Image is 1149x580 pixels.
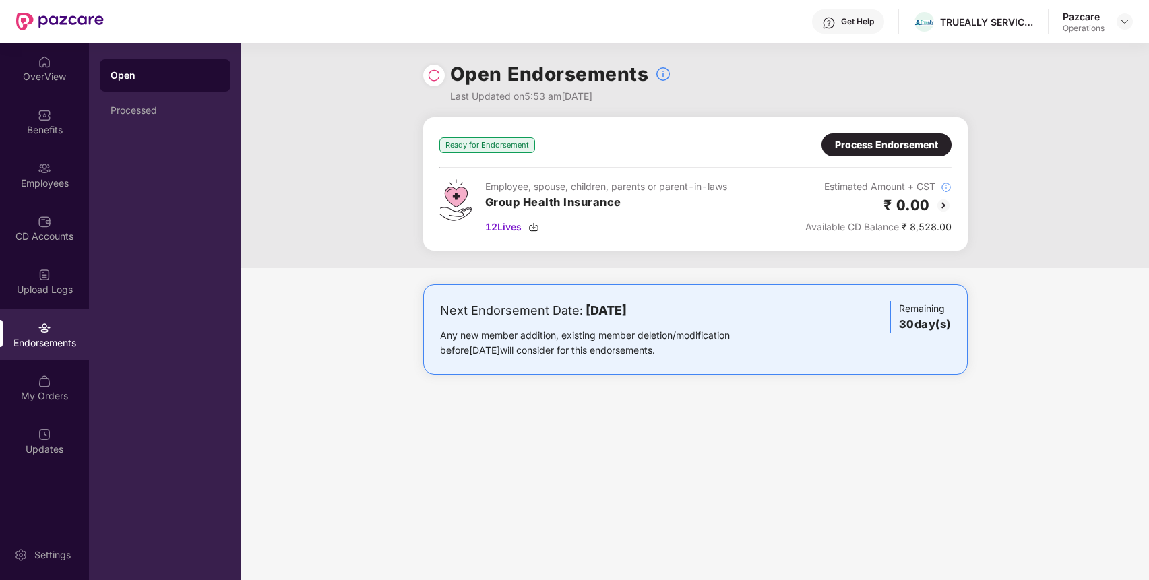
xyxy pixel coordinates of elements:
[822,16,836,30] img: svg+xml;base64,PHN2ZyBpZD0iSGVscC0zMngzMiIgeG1sbnM9Imh0dHA6Ly93d3cudzMub3JnLzIwMDAvc3ZnIiB3aWR0aD...
[38,108,51,122] img: svg+xml;base64,PHN2ZyBpZD0iQmVuZWZpdHMiIHhtbG5zPSJodHRwOi8vd3d3LnczLm9yZy8yMDAwL3N2ZyIgd2lkdGg9Ij...
[835,137,938,152] div: Process Endorsement
[883,194,930,216] h2: ₹ 0.00
[1063,23,1105,34] div: Operations
[16,13,104,30] img: New Pazcare Logo
[427,69,441,82] img: svg+xml;base64,PHN2ZyBpZD0iUmVsb2FkLTMyeDMyIiB4bWxucz0iaHR0cDovL3d3dy53My5vcmcvMjAwMC9zdmciIHdpZH...
[935,197,952,214] img: svg+xml;base64,PHN2ZyBpZD0iQmFjay0yMHgyMCIgeG1sbnM9Imh0dHA6Ly93d3cudzMub3JnLzIwMDAvc3ZnIiB3aWR0aD...
[38,321,51,335] img: svg+xml;base64,PHN2ZyBpZD0iRW5kb3JzZW1lbnRzIiB4bWxucz0iaHR0cDovL3d3dy53My5vcmcvMjAwMC9zdmciIHdpZH...
[841,16,874,27] div: Get Help
[914,20,934,26] img: logo.jpg
[1119,16,1130,27] img: svg+xml;base64,PHN2ZyBpZD0iRHJvcGRvd24tMzJ4MzIiIHhtbG5zPSJodHRwOi8vd3d3LnczLm9yZy8yMDAwL3N2ZyIgd2...
[439,137,535,153] div: Ready for Endorsement
[485,179,727,194] div: Employee, spouse, children, parents or parent-in-laws
[528,222,539,232] img: svg+xml;base64,PHN2ZyBpZD0iRG93bmxvYWQtMzJ4MzIiIHhtbG5zPSJodHRwOi8vd3d3LnczLm9yZy8yMDAwL3N2ZyIgd2...
[1063,10,1105,23] div: Pazcare
[485,194,727,212] h3: Group Health Insurance
[440,301,772,320] div: Next Endorsement Date:
[440,328,772,358] div: Any new member addition, existing member deletion/modification before [DATE] will consider for th...
[38,55,51,69] img: svg+xml;base64,PHN2ZyBpZD0iSG9tZSIgeG1sbnM9Imh0dHA6Ly93d3cudzMub3JnLzIwMDAvc3ZnIiB3aWR0aD0iMjAiIG...
[38,162,51,175] img: svg+xml;base64,PHN2ZyBpZD0iRW1wbG95ZWVzIiB4bWxucz0iaHR0cDovL3d3dy53My5vcmcvMjAwMC9zdmciIHdpZHRoPS...
[805,220,952,234] div: ₹ 8,528.00
[14,548,28,562] img: svg+xml;base64,PHN2ZyBpZD0iU2V0dGluZy0yMHgyMCIgeG1sbnM9Imh0dHA6Ly93d3cudzMub3JnLzIwMDAvc3ZnIiB3aW...
[450,59,649,89] h1: Open Endorsements
[805,221,899,232] span: Available CD Balance
[941,182,952,193] img: svg+xml;base64,PHN2ZyBpZD0iSW5mb18tXzMyeDMyIiBkYXRhLW5hbWU9IkluZm8gLSAzMngzMiIgeG1sbnM9Imh0dHA6Ly...
[890,301,951,333] div: Remaining
[899,316,951,333] h3: 30 day(s)
[940,15,1034,28] div: TRUEALLY SERVICES PRIVATE LIMITED
[38,215,51,228] img: svg+xml;base64,PHN2ZyBpZD0iQ0RfQWNjb3VudHMiIGRhdGEtbmFtZT0iQ0QgQWNjb3VudHMiIHhtbG5zPSJodHRwOi8vd3...
[30,548,75,562] div: Settings
[805,179,952,194] div: Estimated Amount + GST
[655,66,671,82] img: svg+xml;base64,PHN2ZyBpZD0iSW5mb18tXzMyeDMyIiBkYXRhLW5hbWU9IkluZm8gLSAzMngzMiIgeG1sbnM9Imh0dHA6Ly...
[439,179,472,221] img: svg+xml;base64,PHN2ZyB4bWxucz0iaHR0cDovL3d3dy53My5vcmcvMjAwMC9zdmciIHdpZHRoPSI0Ny43MTQiIGhlaWdodD...
[485,220,522,234] span: 12 Lives
[38,268,51,282] img: svg+xml;base64,PHN2ZyBpZD0iVXBsb2FkX0xvZ3MiIGRhdGEtbmFtZT0iVXBsb2FkIExvZ3MiIHhtbG5zPSJodHRwOi8vd3...
[111,69,220,82] div: Open
[38,375,51,388] img: svg+xml;base64,PHN2ZyBpZD0iTXlfT3JkZXJzIiBkYXRhLW5hbWU9Ik15IE9yZGVycyIgeG1sbnM9Imh0dHA6Ly93d3cudz...
[111,105,220,116] div: Processed
[38,428,51,441] img: svg+xml;base64,PHN2ZyBpZD0iVXBkYXRlZCIgeG1sbnM9Imh0dHA6Ly93d3cudzMub3JnLzIwMDAvc3ZnIiB3aWR0aD0iMj...
[450,89,672,104] div: Last Updated on 5:53 am[DATE]
[586,303,627,317] b: [DATE]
